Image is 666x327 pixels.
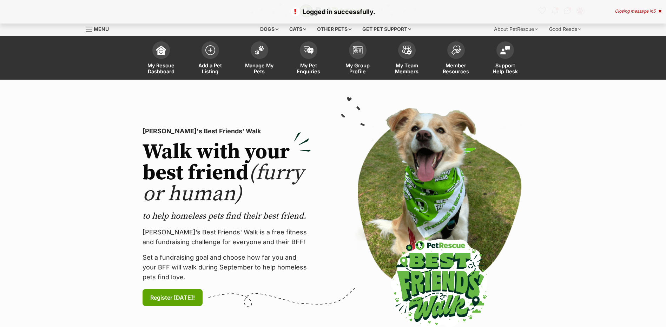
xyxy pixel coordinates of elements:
p: to help homeless pets find their best friend. [143,211,311,222]
a: Manage My Pets [235,38,284,80]
img: add-pet-listing-icon-0afa8454b4691262ce3f59096e99ab1cd57d4a30225e0717b998d2c9b9846f56.svg [205,45,215,55]
a: My Group Profile [333,38,382,80]
p: [PERSON_NAME]’s Best Friends' Walk is a free fitness and fundraising challenge for everyone and t... [143,227,311,247]
span: My Rescue Dashboard [145,62,177,74]
span: Menu [94,26,109,32]
img: team-members-icon-5396bd8760b3fe7c0b43da4ab00e1e3bb1a5d9ba89233759b79545d2d3fc5d0d.svg [402,46,412,55]
span: Support Help Desk [489,62,521,74]
img: manage-my-pets-icon-02211641906a0b7f246fdf0571729dbe1e7629f14944591b6c1af311fb30b64b.svg [255,46,264,55]
img: member-resources-icon-8e73f808a243e03378d46382f2149f9095a855e16c252ad45f914b54edf8863c.svg [451,45,461,55]
div: Other pets [312,22,356,36]
span: Add a Pet Listing [194,62,226,74]
div: Dogs [255,22,283,36]
span: My Pet Enquiries [293,62,324,74]
p: [PERSON_NAME]'s Best Friends' Walk [143,126,311,136]
img: help-desk-icon-fdf02630f3aa405de69fd3d07c3f3aa587a6932b1a1747fa1d2bba05be0121f9.svg [500,46,510,54]
a: Support Help Desk [481,38,530,80]
a: Add a Pet Listing [186,38,235,80]
a: My Rescue Dashboard [137,38,186,80]
div: Get pet support [357,22,416,36]
div: Cats [284,22,311,36]
h2: Walk with your best friend [143,142,311,205]
a: My Pet Enquiries [284,38,333,80]
span: My Team Members [391,62,423,74]
a: Register [DATE]! [143,289,203,306]
span: Register [DATE]! [150,293,195,302]
a: Menu [86,22,114,35]
a: My Team Members [382,38,431,80]
div: Good Reads [544,22,586,36]
img: group-profile-icon-3fa3cf56718a62981997c0bc7e787c4b2cf8bcc04b72c1350f741eb67cf2f40e.svg [353,46,363,54]
span: Member Resources [440,62,472,74]
span: My Group Profile [342,62,374,74]
img: pet-enquiries-icon-7e3ad2cf08bfb03b45e93fb7055b45f3efa6380592205ae92323e6603595dc1f.svg [304,46,314,54]
span: (furry or human) [143,160,304,207]
p: Set a fundraising goal and choose how far you and your BFF will walk during September to help hom... [143,253,311,282]
img: dashboard-icon-eb2f2d2d3e046f16d808141f083e7271f6b2e854fb5c12c21221c1fb7104beca.svg [156,45,166,55]
a: Member Resources [431,38,481,80]
div: About PetRescue [489,22,543,36]
span: Manage My Pets [244,62,275,74]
